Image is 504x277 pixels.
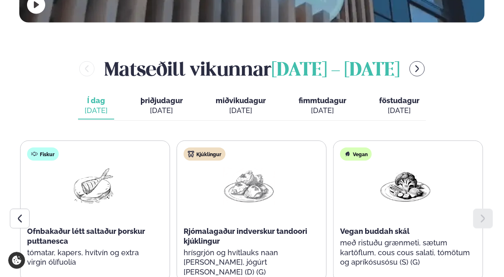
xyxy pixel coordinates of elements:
[299,106,346,115] div: [DATE]
[8,252,25,269] a: Cookie settings
[379,106,419,115] div: [DATE]
[78,92,114,120] button: Í dag [DATE]
[184,227,307,245] span: Rjómalagaður indverskur tandoori kjúklingur
[79,61,94,76] button: menu-btn-left
[209,92,272,120] button: miðvikudagur [DATE]
[410,61,425,76] button: menu-btn-right
[216,96,266,105] span: miðvikudagur
[379,167,432,205] img: Vegan.png
[299,96,346,105] span: fimmtudagur
[85,106,108,115] div: [DATE]
[31,151,38,157] img: fish.svg
[66,167,119,205] img: Fish.png
[340,238,471,268] p: með ristuðu grænmeti, sætum kartöflum, cous cous salati, tómötum og apríkósusósu (S) (G)
[292,92,353,120] button: fimmtudagur [DATE]
[216,106,266,115] div: [DATE]
[223,167,275,205] img: Chicken-thighs.png
[379,96,419,105] span: föstudagur
[134,92,189,120] button: þriðjudagur [DATE]
[27,248,158,268] p: tómatar, kapers, hvítvín og extra virgin ólífuolía
[140,96,183,105] span: þriðjudagur
[104,55,400,82] h2: Matseðill vikunnar
[272,62,400,80] span: [DATE] - [DATE]
[27,227,145,245] span: Ofnbakaður létt saltaður þorskur puttanesca
[27,148,59,161] div: Fiskur
[373,92,426,120] button: föstudagur [DATE]
[184,148,226,161] div: Kjúklingur
[188,151,194,157] img: chicken.svg
[340,148,372,161] div: Vegan
[140,106,183,115] div: [DATE]
[340,227,410,235] span: Vegan buddah skál
[344,151,351,157] img: Vegan.svg
[85,96,108,106] span: Í dag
